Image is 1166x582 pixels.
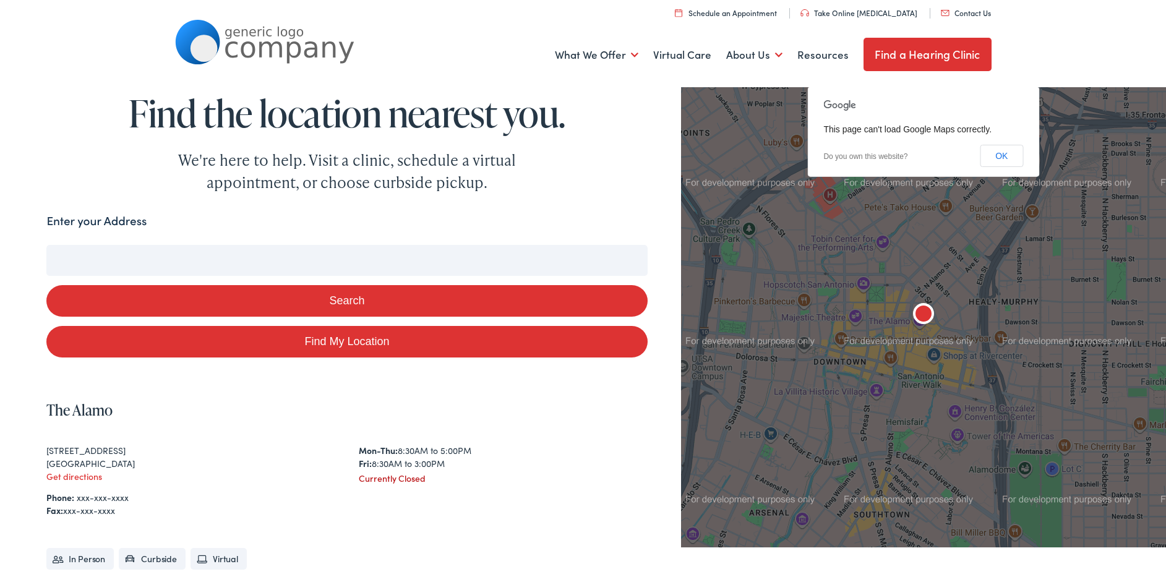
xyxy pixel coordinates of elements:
a: Schedule an Appointment [675,7,777,18]
div: Currently Closed [359,472,647,485]
a: xxx-xxx-xxxx [77,491,129,503]
div: [STREET_ADDRESS] [46,444,335,457]
li: Virtual [191,548,247,570]
div: 8:30AM to 5:00PM 8:30AM to 3:00PM [359,444,647,470]
h1: Find the location nearest you. [46,93,647,134]
li: In Person [46,548,114,570]
div: We're here to help. Visit a clinic, schedule a virtual appointment, or choose curbside pickup. [149,149,545,194]
button: OK [980,145,1023,167]
a: Take Online [MEDICAL_DATA] [800,7,917,18]
strong: Mon-Thu: [359,444,398,456]
img: utility icon [800,9,809,17]
a: The Alamo [46,400,113,420]
img: utility icon [941,10,950,16]
a: About Us [726,32,782,78]
a: What We Offer [555,32,638,78]
a: Do you own this website? [823,152,907,161]
a: Get directions [46,470,102,482]
strong: Fri: [359,457,372,469]
input: Enter your address or zip code [46,245,647,276]
a: Contact Us [941,7,991,18]
a: Find a Hearing Clinic [864,38,992,71]
button: Search [46,285,647,317]
a: Virtual Care [653,32,711,78]
strong: Fax: [46,504,63,516]
div: The Alamo [909,301,938,330]
label: Enter your Address [46,212,147,230]
div: xxx-xxx-xxxx [46,504,647,517]
strong: Phone: [46,491,74,503]
a: Resources [797,32,849,78]
span: This page can't load Google Maps correctly. [823,124,992,134]
li: Curbside [119,548,186,570]
img: utility icon [675,9,682,17]
div: [GEOGRAPHIC_DATA] [46,457,335,470]
a: Find My Location [46,326,647,357]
